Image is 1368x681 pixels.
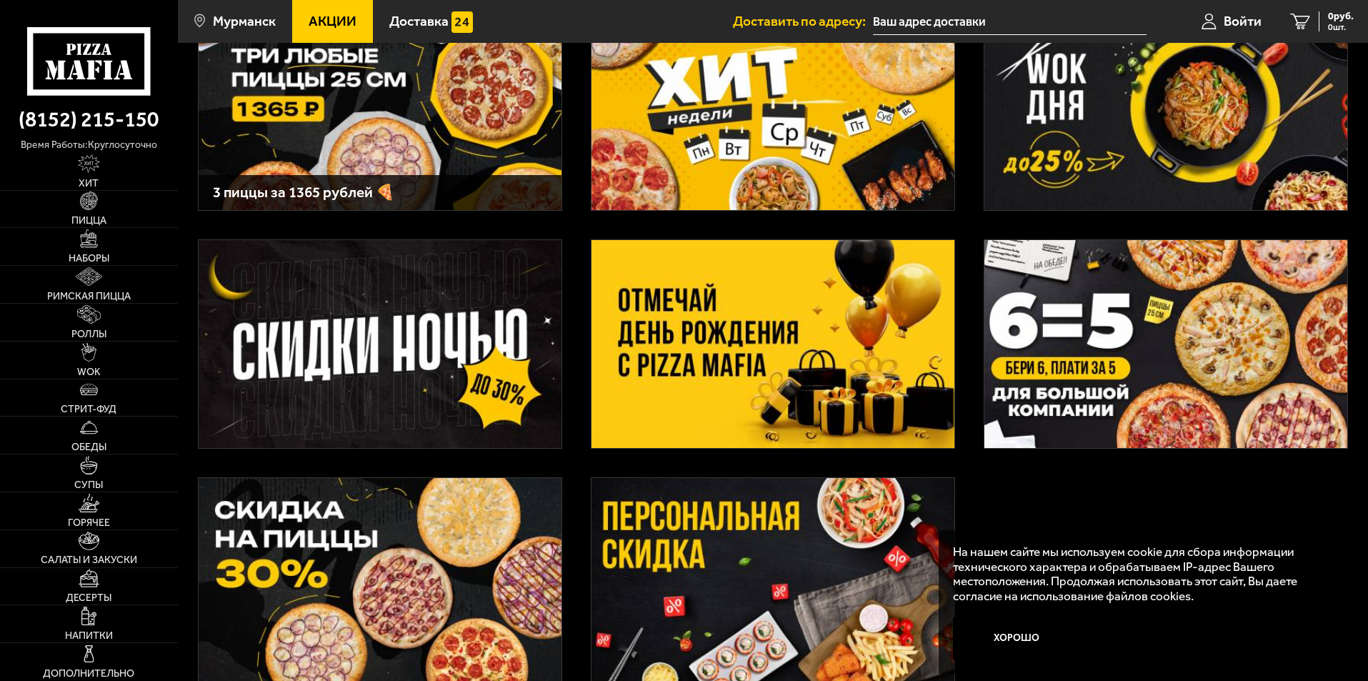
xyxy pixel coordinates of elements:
[77,367,101,377] span: WOK
[79,179,99,189] span: Хит
[68,518,110,528] span: Горячее
[953,545,1327,604] p: На нашем сайте мы используем cookie для сбора информации технического характера и обрабатываем IP...
[953,617,1082,660] button: Хорошо
[1224,14,1262,28] span: Войти
[389,14,449,28] span: Доставка
[198,1,562,211] a: 3 пиццы за 1365 рублей 🍕
[61,404,116,414] span: Стрит-фуд
[873,9,1147,35] input: Ваш адрес доставки
[71,329,106,339] span: Роллы
[43,669,134,679] span: Дополнительно
[71,442,106,452] span: Обеды
[74,480,103,490] span: Супы
[1328,11,1354,21] span: 0 руб.
[41,555,137,565] span: Салаты и закуски
[1328,23,1354,31] span: 0 шт.
[733,14,873,28] span: Доставить по адресу:
[71,216,106,226] span: Пицца
[213,185,547,200] h3: 3 пиццы за 1365 рублей 🍕
[451,11,473,33] img: 15daf4d41897b9f0e9f617042186c801.svg
[65,631,113,641] span: Напитки
[309,14,356,28] span: Акции
[69,254,109,264] span: Наборы
[66,593,111,603] span: Десерты
[47,292,131,302] span: Римская пицца
[213,14,276,28] span: Мурманск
